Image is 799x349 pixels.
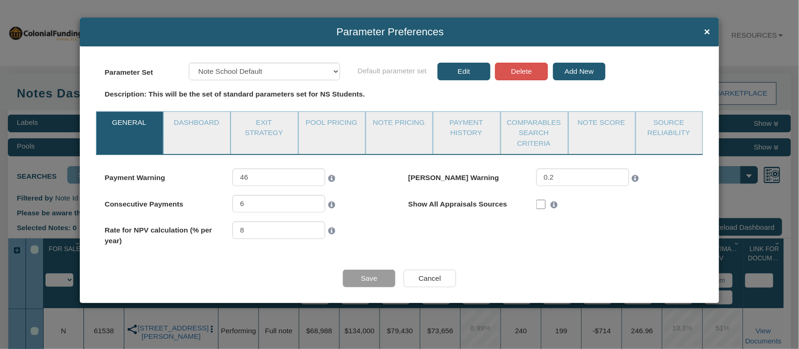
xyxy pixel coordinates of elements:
[366,112,432,135] a: Note Pricing
[553,63,606,80] input: Add New
[105,168,224,183] label: Payment Warning
[105,89,365,99] label: Description: This will be the set of standard parameters set for NS Students.
[164,112,229,135] a: Dashboard
[495,63,548,80] input: Delete
[569,112,634,135] a: Note Score
[433,112,499,144] a: Payment History
[89,26,692,38] span: Parameter Preferences
[636,112,702,144] a: Source Reliability
[438,63,490,80] input: Edit
[501,112,567,155] a: Comparables Search Criteria
[97,112,162,135] a: General
[408,195,528,209] label: Show All Appraisals Sources
[404,270,457,287] input: Cancel
[105,195,224,209] label: Consecutive Payments
[105,221,224,246] label: Rate for NPV calculation (% per year)
[343,270,396,287] input: Save
[96,63,180,78] label: Parameter Set
[358,62,432,75] span: Default parameter set
[299,112,364,135] a: Pool Pricing
[408,168,528,183] label: [PERSON_NAME] Warning
[704,26,710,38] span: ×
[231,112,296,144] a: Exit Strategy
